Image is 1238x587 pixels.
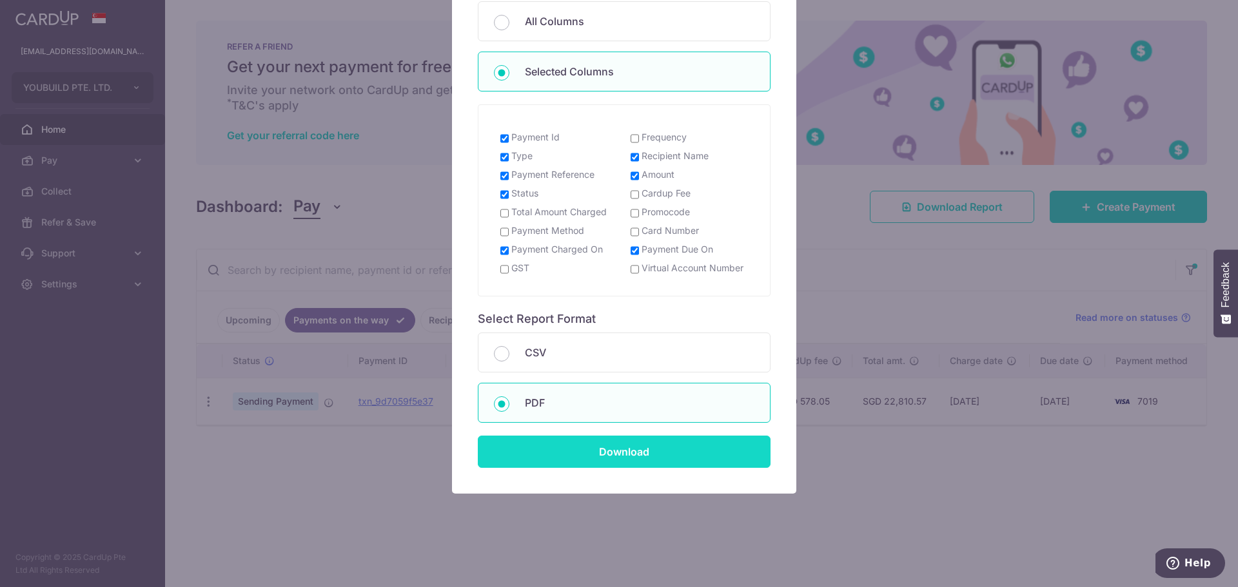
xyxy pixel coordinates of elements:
label: Card Number [642,224,699,237]
button: Feedback - Show survey [1213,249,1238,337]
label: Total Amount Charged [511,206,607,218]
label: Frequency [642,131,687,144]
label: Payment Id [511,131,560,144]
label: Amount [642,168,674,181]
p: PDF [525,395,754,410]
input: Download [478,436,771,468]
label: Promocode [642,206,690,218]
label: Type [511,149,533,162]
label: Payment Reference [511,168,594,181]
label: GST [511,262,529,274]
span: Feedback [1220,262,1232,307]
label: Status [511,187,538,200]
p: Selected Columns [525,64,754,79]
h6: Select Report Format [478,312,771,327]
p: CSV [525,345,754,360]
label: Payment Method [511,224,584,237]
iframe: Opens a widget where you can find more information [1155,548,1225,581]
label: Recipient Name [642,149,709,162]
label: Virtual Account Number [642,262,743,274]
label: Cardup Fee [642,187,691,200]
label: Payment Due On [642,243,713,256]
label: Payment Charged On [511,243,603,256]
p: All Columns [525,14,754,29]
